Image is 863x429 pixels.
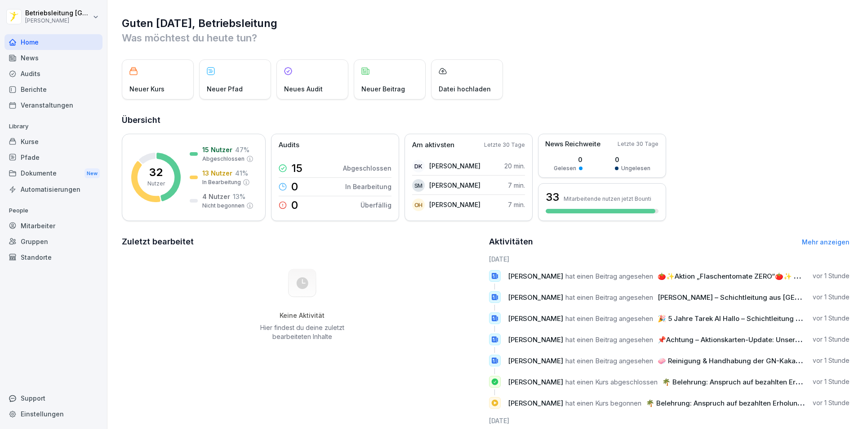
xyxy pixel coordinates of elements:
p: Neues Audit [284,84,323,94]
span: hat einen Beitrag angesehen [565,293,653,302]
span: hat einen Kurs abgeschlossen [565,378,658,386]
p: [PERSON_NAME] [25,18,91,24]
p: 0 [615,155,650,164]
p: Abgeschlossen [202,155,245,163]
a: Pfade [4,149,102,165]
a: News [4,50,102,66]
p: Datei hochladen [439,84,491,94]
div: New [85,168,100,179]
a: Gruppen [4,234,102,249]
div: Dokumente [4,165,102,182]
p: 47 % [235,145,249,154]
span: [PERSON_NAME] [508,314,563,323]
p: People [4,203,102,218]
h6: [DATE] [489,416,850,425]
p: 41 % [235,168,248,178]
h6: [DATE] [489,254,850,264]
p: Letzte 30 Tage [618,140,658,148]
span: [PERSON_NAME] [508,272,563,280]
p: Mitarbeitende nutzen jetzt Bounti [564,195,651,202]
p: vor 1 Stunde [813,335,850,344]
p: Nicht begonnen [202,202,245,210]
span: [PERSON_NAME] [508,378,563,386]
p: Betriebsleitung [GEOGRAPHIC_DATA] [25,9,91,17]
p: Neuer Beitrag [361,84,405,94]
span: hat einen Beitrag angesehen [565,272,653,280]
span: hat einen Beitrag angesehen [565,314,653,323]
p: 15 [291,163,302,174]
a: Mehr anzeigen [802,238,850,246]
p: In Bearbeitung [202,178,241,186]
div: OH [412,199,425,211]
p: vor 1 Stunde [813,377,850,386]
p: Neuer Kurs [129,84,165,94]
p: 13 % [233,192,245,201]
p: 20 min. [504,161,525,171]
p: Letzte 30 Tage [484,141,525,149]
a: Audits [4,66,102,81]
p: 7 min. [508,181,525,190]
a: Berichte [4,81,102,97]
div: DK [412,160,425,172]
h3: 33 [546,190,559,205]
a: Einstellungen [4,406,102,422]
p: 7 min. [508,200,525,209]
a: Mitarbeiter [4,218,102,234]
p: vor 1 Stunde [813,356,850,365]
p: 13 Nutzer [202,168,232,178]
p: Gelesen [554,164,576,172]
p: Audits [279,140,299,150]
span: hat einen Beitrag angesehen [565,335,653,344]
a: Veranstaltungen [4,97,102,113]
p: Neuer Pfad [207,84,243,94]
div: Home [4,34,102,50]
p: vor 1 Stunde [813,398,850,407]
span: hat einen Kurs begonnen [565,399,641,407]
p: Am aktivsten [412,140,454,150]
p: vor 1 Stunde [813,271,850,280]
span: [PERSON_NAME] [508,399,563,407]
a: Kurse [4,134,102,149]
div: Support [4,390,102,406]
h2: Zuletzt bearbeitet [122,235,483,248]
p: Abgeschlossen [343,163,391,173]
p: Ungelesen [621,164,650,172]
p: [PERSON_NAME] [429,181,480,190]
h2: Übersicht [122,114,850,126]
span: [PERSON_NAME] [508,357,563,365]
p: 0 [554,155,583,164]
div: SM [412,179,425,192]
p: 0 [291,181,298,192]
p: [PERSON_NAME] [429,200,480,209]
p: 4 Nutzer [202,192,230,201]
p: Library [4,119,102,134]
p: News Reichweite [545,139,601,149]
span: hat einen Beitrag angesehen [565,357,653,365]
p: Überfällig [360,200,391,210]
p: Nutzer [147,180,165,188]
a: Automatisierungen [4,181,102,197]
h5: Keine Aktivität [257,312,347,320]
h1: Guten [DATE], Betriebsleitung [122,16,850,31]
span: [PERSON_NAME] [508,335,563,344]
p: 32 [149,167,163,178]
a: Standorte [4,249,102,265]
h2: Aktivitäten [489,235,533,248]
p: [PERSON_NAME] [429,161,480,171]
p: Hier findest du deine zuletzt bearbeiteten Inhalte [257,323,347,341]
p: In Bearbeitung [345,182,391,191]
p: 15 Nutzer [202,145,232,154]
p: 0 [291,200,298,211]
p: vor 1 Stunde [813,314,850,323]
a: DokumenteNew [4,165,102,182]
p: Was möchtest du heute tun? [122,31,850,45]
